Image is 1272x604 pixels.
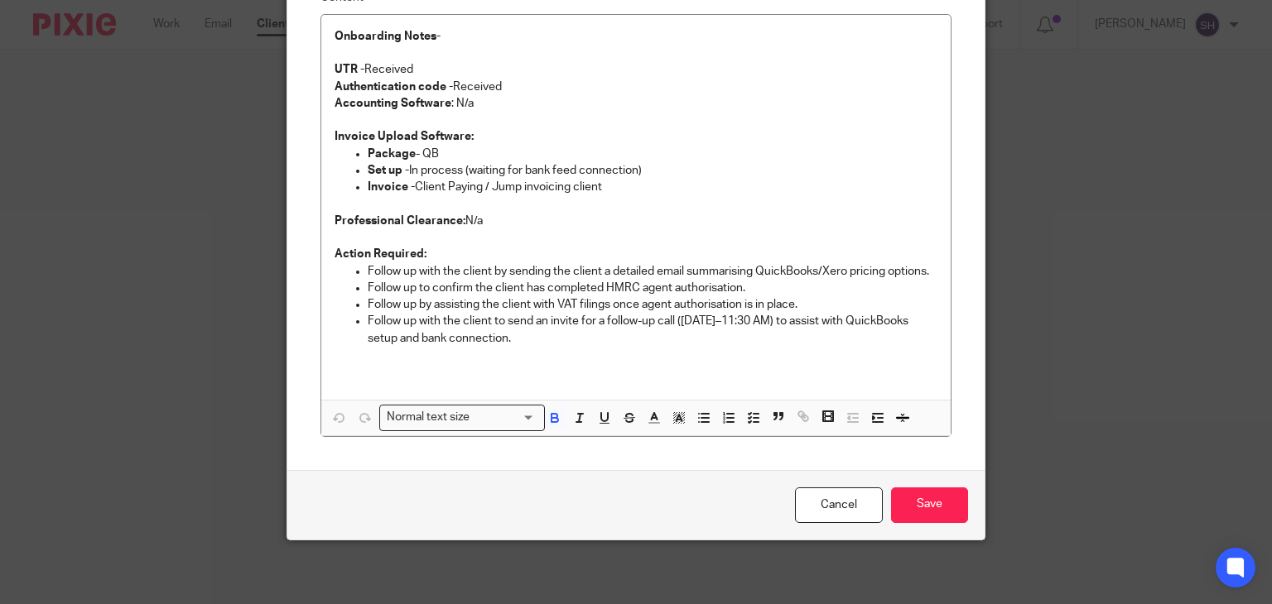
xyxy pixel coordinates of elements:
p: In process (waiting for bank feed connection) [368,162,938,179]
p: Follow up with the client by sending the client a detailed email summarising QuickBooks/Xero pric... [368,263,938,280]
strong: UTR - [335,64,364,75]
strong: Onboarding Notes- [335,31,441,42]
p: Follow up with the client to send an invite for a follow-up call ([DATE]–11:30 AM) to assist with... [368,313,938,347]
p: Client Paying / Jump invoicing client [368,179,938,195]
strong: Action Required: [335,248,426,260]
input: Search for option [475,409,535,426]
strong: Accounting Software [335,98,451,109]
p: N/a [335,213,938,229]
strong: Set up - [368,165,409,176]
a: Cancel [795,487,883,523]
input: Save [891,487,968,523]
p: Follow up by assisting the client with VAT filings once agent authorisation is in place. [368,296,938,313]
div: Search for option [379,405,545,430]
span: Normal text size [383,409,474,426]
strong: Package [368,148,416,160]
p: - QB [368,146,938,162]
strong: Invoice Upload Software: [335,131,474,142]
strong: Authentication code - [335,81,453,93]
p: Received [335,61,938,78]
p: Received [335,79,938,95]
strong: Professional Clearance: [335,215,465,227]
p: : N/a [335,95,938,112]
strong: Invoice - [368,181,415,193]
p: Follow up to confirm the client has completed HMRC agent authorisation. [368,280,938,296]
